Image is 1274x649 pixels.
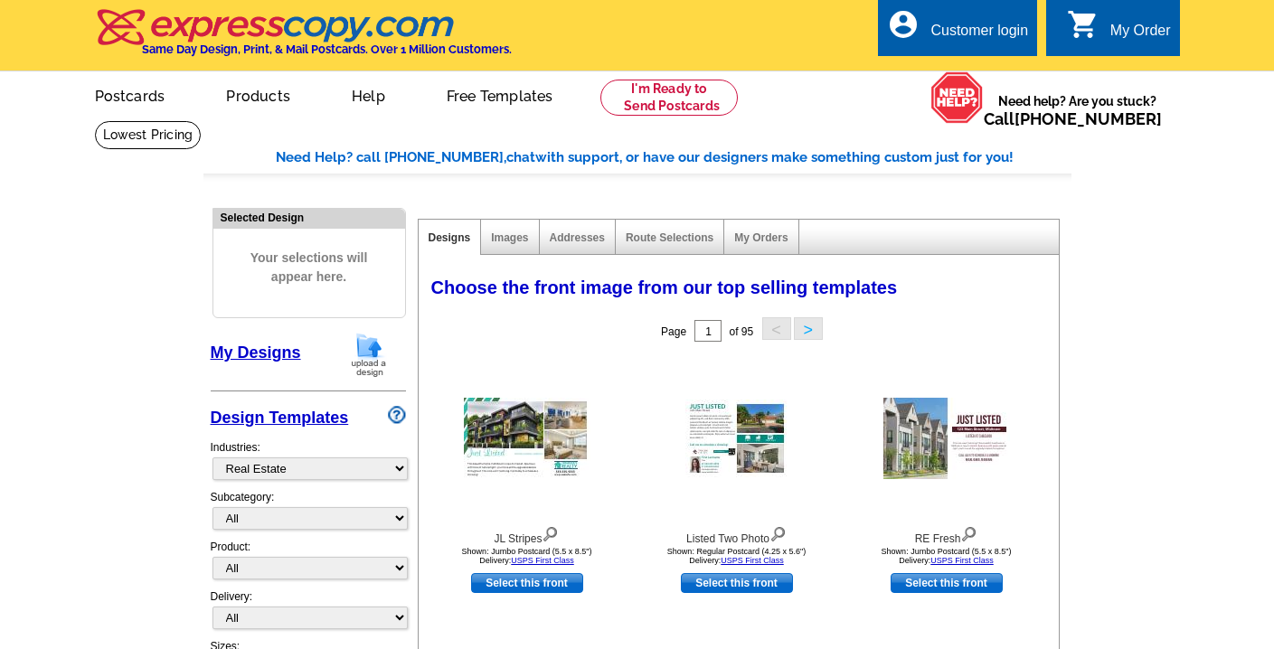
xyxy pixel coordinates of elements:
div: Customer login [930,23,1028,48]
a: shopping_cart My Order [1067,20,1171,42]
a: USPS First Class [511,556,574,565]
span: Call [984,109,1162,128]
div: Shown: Regular Postcard (4.25 x 5.6") Delivery: [637,547,836,565]
a: Design Templates [211,409,349,427]
div: Shown: Jumbo Postcard (5.5 x 8.5") Delivery: [428,547,627,565]
h4: Same Day Design, Print, & Mail Postcards. Over 1 Million Customers. [142,42,512,56]
div: Need Help? call [PHONE_NUMBER], with support, or have our designers make something custom just fo... [276,147,1071,168]
div: Industries: [211,430,406,489]
a: Addresses [550,231,605,244]
button: < [762,317,791,340]
a: use this design [471,573,583,593]
a: Free Templates [418,73,582,116]
div: Product: [211,539,406,588]
a: [PHONE_NUMBER] [1014,109,1162,128]
a: Images [491,231,528,244]
a: USPS First Class [721,556,784,565]
div: RE Fresh [847,522,1046,547]
span: of 95 [729,325,753,338]
a: Postcards [66,73,194,116]
div: Listed Two Photo [637,522,836,547]
img: view design details [542,522,559,542]
span: Need help? Are you stuck? [984,92,1171,128]
img: design-wizard-help-icon.png [388,406,406,424]
div: Selected Design [213,209,405,226]
i: shopping_cart [1067,8,1099,41]
a: My Orders [734,231,788,244]
a: Designs [429,231,471,244]
div: JL Stripes [428,522,627,547]
img: upload-design [345,332,392,378]
span: Your selections will appear here. [227,230,392,305]
a: account_circle Customer login [887,20,1028,42]
a: Same Day Design, Print, & Mail Postcards. Over 1 Million Customers. [95,22,512,56]
a: My Designs [211,343,301,362]
img: RE Fresh [883,398,1010,479]
div: Delivery: [211,588,406,638]
iframe: LiveChat chat widget [912,229,1274,649]
img: Listed Two Photo [685,400,788,477]
img: JL Stripes [464,398,590,479]
a: Help [323,73,414,116]
div: Shown: Jumbo Postcard (5.5 x 8.5") Delivery: [847,547,1046,565]
a: use this design [891,573,1003,593]
a: use this design [681,573,793,593]
span: Page [661,325,686,338]
img: help [930,71,984,124]
button: > [794,317,823,340]
span: Choose the front image from our top selling templates [431,277,898,297]
img: view design details [769,522,787,542]
a: Route Selections [626,231,713,244]
div: My Order [1110,23,1171,48]
a: Products [197,73,319,116]
span: chat [506,149,535,165]
div: Subcategory: [211,489,406,539]
i: account_circle [887,8,920,41]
